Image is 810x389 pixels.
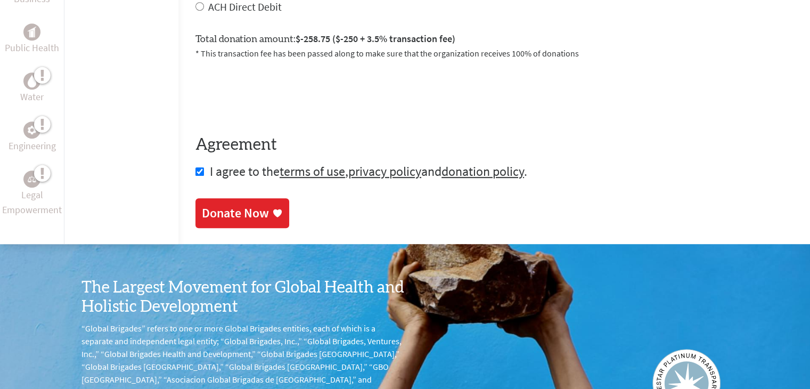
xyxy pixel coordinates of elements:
label: Total donation amount: [195,31,455,47]
iframe: To enrich screen reader interactions, please activate Accessibility in Grammarly extension settings [195,72,357,114]
p: Public Health [5,40,59,55]
a: privacy policy [348,163,421,180]
img: Water [28,75,36,87]
div: Legal Empowerment [23,171,40,188]
img: Legal Empowerment [28,176,36,182]
h4: Agreement [195,135,793,155]
div: Engineering [23,121,40,139]
h3: The Largest Movement for Global Health and Holistic Development [81,278,405,317]
img: Public Health [28,27,36,37]
a: EngineeringEngineering [9,121,56,153]
p: Water [20,90,44,104]
span: I agree to the , and . [210,163,527,180]
a: Donate Now [195,198,289,228]
a: donation policy [441,163,524,180]
p: * This transaction fee has been passed along to make sure that the organization receives 100% of ... [195,47,793,60]
p: Legal Empowerment [2,188,62,217]
a: WaterWater [20,72,44,104]
div: Donate Now [202,205,269,222]
a: Legal EmpowermentLegal Empowerment [2,171,62,217]
a: terms of use [280,163,345,180]
span: $-258.75 ($-250 + 3.5% transaction fee) [296,33,455,45]
p: Engineering [9,139,56,153]
div: Water [23,72,40,90]
img: Engineering [28,126,36,134]
div: Public Health [23,23,40,40]
a: Public HealthPublic Health [5,23,59,55]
